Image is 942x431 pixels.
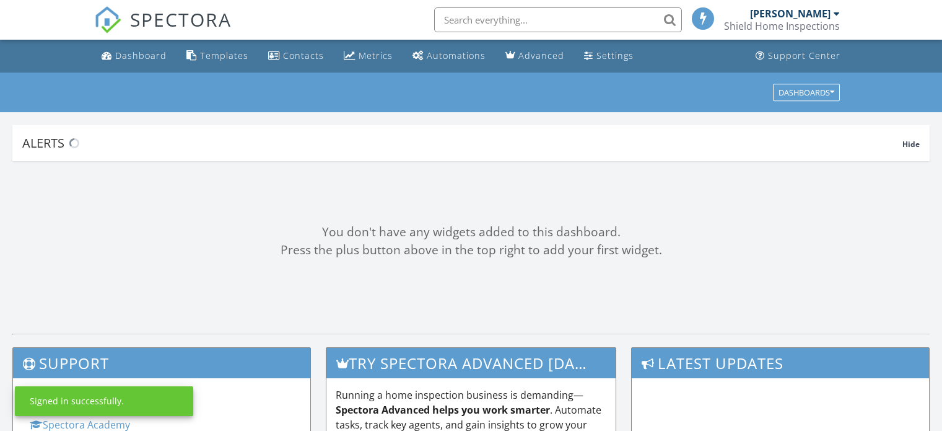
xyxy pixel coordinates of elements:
div: You don't have any widgets added to this dashboard. [12,223,930,241]
a: Contacts [263,45,329,68]
a: Automations (Basic) [408,45,491,68]
div: Metrics [359,50,393,61]
span: SPECTORA [130,6,232,32]
div: Alerts [22,135,902,151]
div: Advanced [518,50,564,61]
img: The Best Home Inspection Software - Spectora [94,6,121,33]
div: Press the plus button above in the top right to add your first widget. [12,241,930,259]
div: Support Center [768,50,840,61]
div: Dashboard [115,50,167,61]
button: Dashboards [773,84,840,101]
div: Templates [200,50,248,61]
div: Automations [427,50,486,61]
a: Spectora YouTube Channel [30,403,165,417]
a: Metrics [339,45,398,68]
a: Settings [579,45,639,68]
span: Hide [902,139,920,149]
input: Search everything... [434,7,682,32]
a: Templates [181,45,253,68]
div: Shield Home Inspections [724,20,840,32]
a: Support Center [751,45,845,68]
div: Signed in successfully. [30,395,124,407]
h3: Support [13,348,310,378]
div: [PERSON_NAME] [750,7,831,20]
div: Settings [596,50,634,61]
h3: Latest Updates [632,348,929,378]
a: Advanced [500,45,569,68]
div: Dashboards [778,88,834,97]
strong: Spectora Advanced helps you work smarter [336,403,550,417]
div: Contacts [283,50,324,61]
a: SPECTORA [94,17,232,43]
a: Dashboard [97,45,172,68]
h3: Try spectora advanced [DATE] [326,348,616,378]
